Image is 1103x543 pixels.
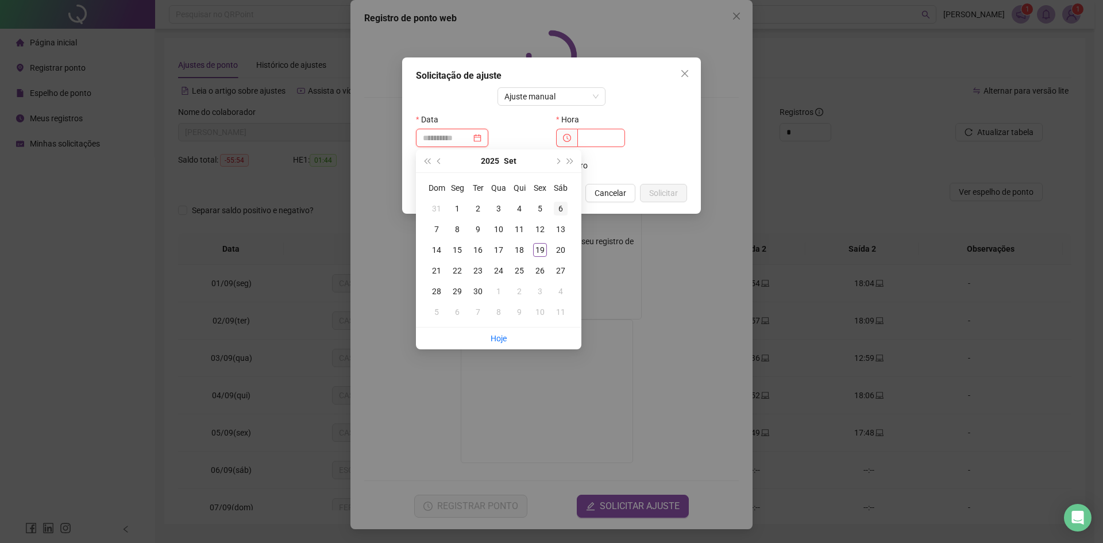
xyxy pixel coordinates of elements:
div: 8 [492,305,506,319]
div: 9 [512,305,526,319]
td: 2025-10-09 [509,302,530,322]
td: 2025-08-31 [426,198,447,219]
td: 2025-09-02 [468,198,488,219]
td: 2025-09-04 [509,198,530,219]
td: 2025-10-11 [550,302,571,322]
div: 8 [450,222,464,236]
div: 17 [492,243,506,257]
td: 2025-09-17 [488,240,509,260]
button: month panel [504,149,516,172]
th: Sex [530,178,550,198]
th: Qua [488,178,509,198]
td: 2025-09-26 [530,260,550,281]
button: Solicitar [640,184,687,202]
td: 2025-09-13 [550,219,571,240]
div: 10 [492,222,506,236]
div: 6 [450,305,464,319]
button: super-next-year [564,149,577,172]
a: Hoje [491,334,507,343]
td: 2025-10-03 [530,281,550,302]
button: year panel [481,149,499,172]
div: 28 [430,284,443,298]
div: 9 [471,222,485,236]
td: 2025-09-18 [509,240,530,260]
div: 13 [554,222,568,236]
div: 1 [492,284,506,298]
button: Close [676,64,694,83]
div: 19 [533,243,547,257]
th: Qui [509,178,530,198]
td: 2025-09-21 [426,260,447,281]
span: clock-circle [563,134,571,142]
div: 11 [554,305,568,319]
div: 15 [450,243,464,257]
div: Solicitação de ajuste [416,69,687,83]
div: 26 [533,264,547,278]
div: 18 [512,243,526,257]
button: super-prev-year [421,149,433,172]
td: 2025-10-07 [468,302,488,322]
span: Cancelar [595,187,626,199]
td: 2025-09-09 [468,219,488,240]
div: 16 [471,243,485,257]
td: 2025-09-08 [447,219,468,240]
th: Dom [426,178,447,198]
button: prev-year [433,149,446,172]
td: 2025-10-05 [426,302,447,322]
td: 2025-10-01 [488,281,509,302]
div: 12 [533,222,547,236]
button: Cancelar [585,184,635,202]
td: 2025-10-04 [550,281,571,302]
td: 2025-09-28 [426,281,447,302]
td: 2025-09-22 [447,260,468,281]
div: 5 [533,202,547,215]
td: 2025-09-29 [447,281,468,302]
th: Sáb [550,178,571,198]
div: 23 [471,264,485,278]
div: 24 [492,264,506,278]
th: Seg [447,178,468,198]
td: 2025-09-25 [509,260,530,281]
div: 7 [430,222,443,236]
td: 2025-09-06 [550,198,571,219]
td: 2025-09-01 [447,198,468,219]
td: 2025-10-08 [488,302,509,322]
div: 14 [430,243,443,257]
div: 27 [554,264,568,278]
span: Ajuste manual [504,88,599,105]
label: Hora [556,110,587,129]
td: 2025-09-20 [550,240,571,260]
td: 2025-09-19 [530,240,550,260]
td: 2025-10-06 [447,302,468,322]
div: 10 [533,305,547,319]
td: 2025-10-10 [530,302,550,322]
div: 21 [430,264,443,278]
div: Open Intercom Messenger [1064,504,1092,532]
div: 5 [430,305,443,319]
div: 2 [471,202,485,215]
div: 29 [450,284,464,298]
span: close [680,69,689,78]
td: 2025-09-03 [488,198,509,219]
td: 2025-09-16 [468,240,488,260]
div: 2 [512,284,526,298]
td: 2025-09-27 [550,260,571,281]
div: 7 [471,305,485,319]
td: 2025-09-23 [468,260,488,281]
button: next-year [551,149,564,172]
td: 2025-09-30 [468,281,488,302]
div: 20 [554,243,568,257]
div: 30 [471,284,485,298]
div: 22 [450,264,464,278]
div: 11 [512,222,526,236]
td: 2025-09-11 [509,219,530,240]
div: 3 [492,202,506,215]
div: 4 [512,202,526,215]
div: 4 [554,284,568,298]
label: Data [416,110,446,129]
div: 3 [533,284,547,298]
td: 2025-09-05 [530,198,550,219]
td: 2025-10-02 [509,281,530,302]
td: 2025-09-10 [488,219,509,240]
td: 2025-09-14 [426,240,447,260]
